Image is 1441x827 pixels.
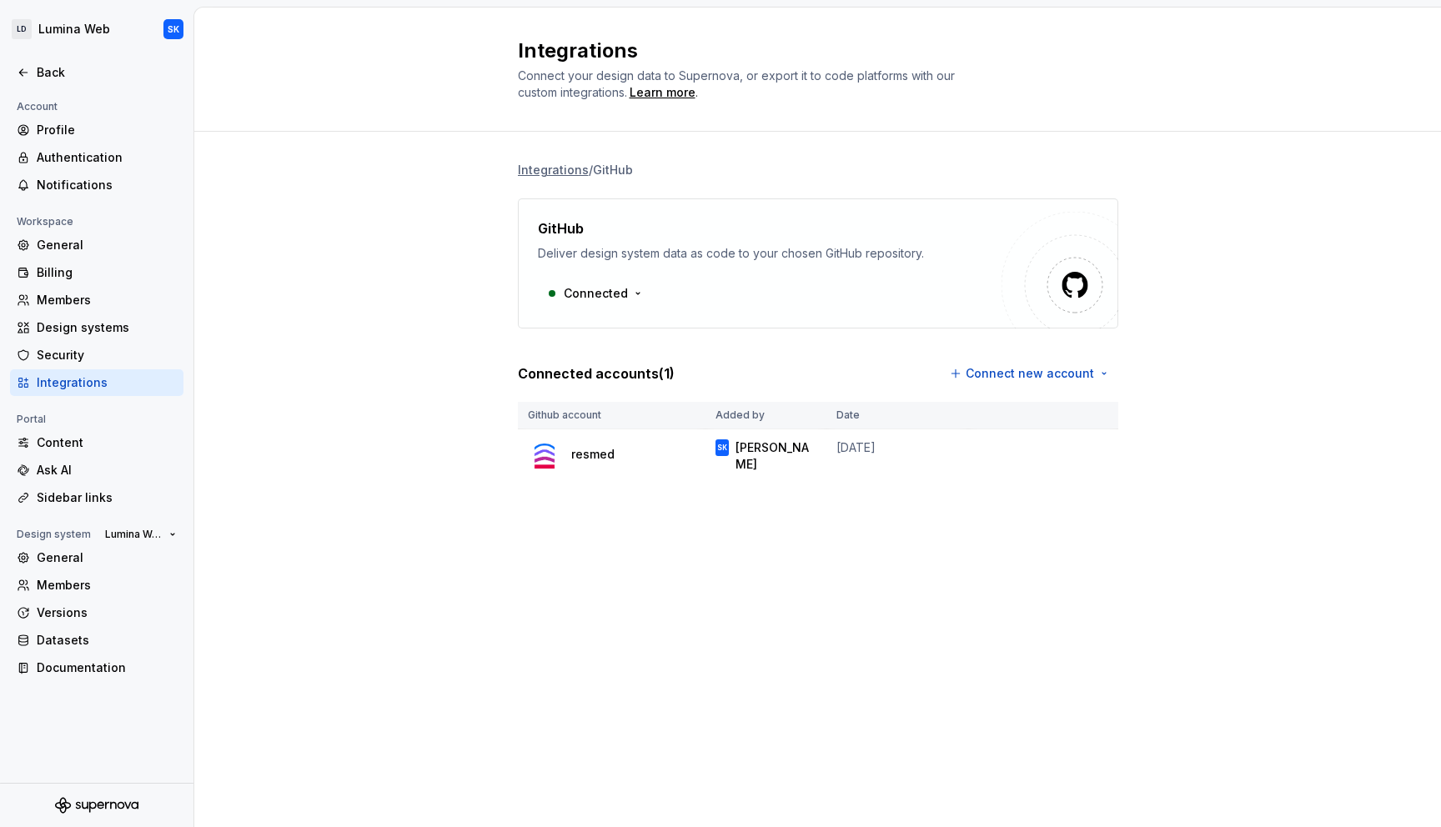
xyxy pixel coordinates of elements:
[37,292,177,308] div: Members
[10,287,183,313] a: Members
[10,409,53,429] div: Portal
[37,149,177,166] div: Authentication
[37,264,177,281] div: Billing
[564,285,628,302] p: Connected
[10,572,183,599] a: Members
[55,797,138,814] svg: Supernova Logo
[10,259,183,286] a: Billing
[518,162,589,178] a: Integrations
[10,369,183,396] a: Integrations
[3,11,190,48] button: LDLumina WebSK
[12,19,32,39] div: LD
[10,172,183,198] a: Notifications
[10,342,183,368] a: Security
[966,365,1094,382] span: Connect new account
[627,87,698,99] span: .
[10,212,80,232] div: Workspace
[593,163,633,177] li: GitHub
[37,434,177,451] div: Content
[37,319,177,336] div: Design systems
[10,144,183,171] a: Authentication
[37,577,177,594] div: Members
[10,117,183,143] a: Profile
[10,599,183,626] a: Versions
[538,218,584,238] h4: GitHub
[10,97,64,117] div: Account
[538,245,1002,262] div: Deliver design system data as code to your chosen GitHub repository.
[826,429,968,484] td: [DATE]
[10,232,183,258] a: General
[518,68,958,99] span: Connect your design data to Supernova, or export it to code platforms with our custom integrations.
[37,237,177,253] div: General
[37,549,177,566] div: General
[10,314,183,341] a: Design systems
[736,439,816,473] p: [PERSON_NAME]
[518,363,675,383] p: Connected accounts ( 1 )
[10,59,183,86] a: Back
[630,84,695,101] a: Learn more
[38,21,110,38] div: Lumina Web
[37,374,177,391] div: Integrations
[37,632,177,649] div: Datasets
[10,654,183,681] a: Documentation
[168,23,179,36] div: SK
[37,347,177,363] div: Security
[518,38,1098,64] h2: Integrations
[538,278,652,308] button: Connected
[37,64,177,81] div: Back
[528,439,561,473] img: resmed
[37,604,177,621] div: Versions
[717,439,727,456] div: SK
[37,659,177,676] div: Documentation
[10,544,183,571] a: General
[37,489,177,506] div: Sidebar links
[589,163,593,177] li: /
[10,524,98,544] div: Design system
[518,402,705,429] th: Github account
[571,446,615,463] p: resmed
[37,177,177,193] div: Notifications
[37,122,177,138] div: Profile
[10,429,183,456] a: Content
[10,627,183,654] a: Datasets
[705,402,826,429] th: Added by
[105,528,163,541] span: Lumina Web
[826,402,968,429] th: Date
[10,484,183,511] a: Sidebar links
[37,462,177,479] div: Ask AI
[941,358,1118,388] button: Connect new account
[10,457,183,484] a: Ask AI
